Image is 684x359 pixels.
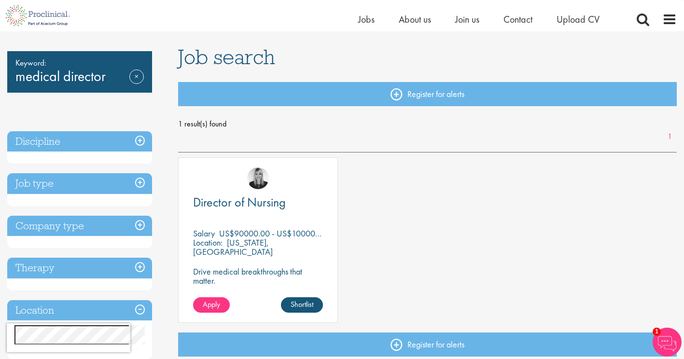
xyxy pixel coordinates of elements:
p: Drive medical breakthroughs that matter. [193,267,323,285]
img: Janelle Jones [247,167,269,189]
iframe: reCAPTCHA [7,323,130,352]
span: Keyword: [15,56,144,69]
span: Director of Nursing [193,194,286,210]
span: Job search [178,44,275,70]
span: Apply [203,299,220,309]
a: Apply [193,297,230,313]
a: Contact [503,13,532,26]
a: Remove [129,69,144,97]
a: Upload CV [557,13,600,26]
p: [US_STATE], [GEOGRAPHIC_DATA] [193,237,273,257]
a: Shortlist [281,297,323,313]
a: Director of Nursing [193,196,323,208]
span: 1 result(s) found [178,117,677,131]
h3: Company type [7,216,152,236]
a: Register for alerts [178,82,677,106]
h3: Job type [7,173,152,194]
span: 1 [653,328,661,336]
a: About us [399,13,431,26]
a: Jobs [358,13,375,26]
h3: Therapy [7,258,152,278]
span: Salary [193,228,215,239]
p: US$90000.00 - US$100000.00 per annum [219,228,368,239]
h3: Location [7,300,152,321]
span: Location: [193,237,223,248]
img: Chatbot [653,328,682,357]
div: medical director [7,51,152,93]
a: Join us [455,13,479,26]
h3: Discipline [7,131,152,152]
a: 1 [663,131,677,142]
a: Register for alerts [178,332,677,357]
